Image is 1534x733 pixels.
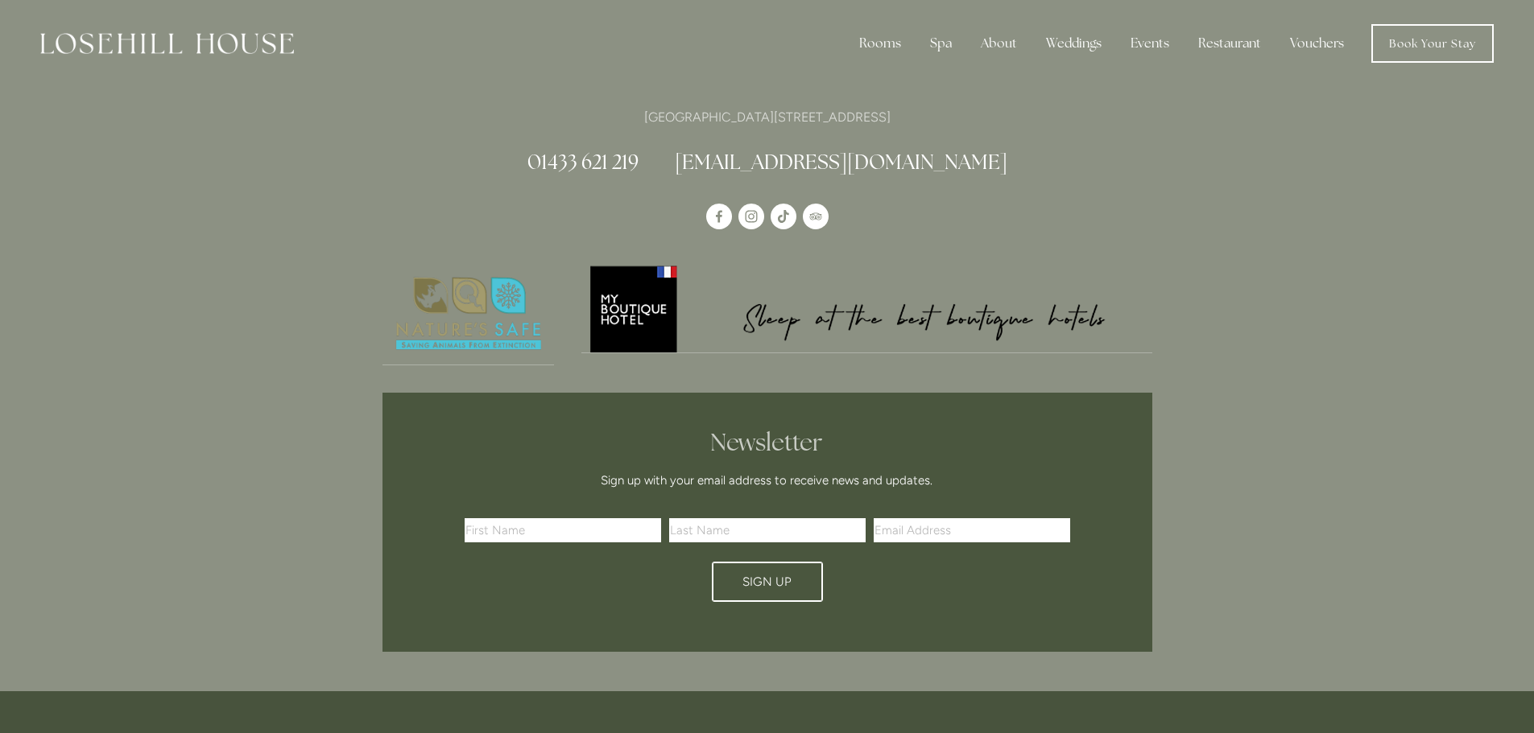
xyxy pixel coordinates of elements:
p: [GEOGRAPHIC_DATA][STREET_ADDRESS] [382,106,1152,128]
input: First Name [465,518,661,542]
button: Sign Up [712,562,823,602]
a: TripAdvisor [803,204,829,229]
div: About [968,27,1030,60]
a: [EMAIL_ADDRESS][DOMAIN_NAME] [675,149,1007,175]
h2: Newsletter [470,428,1065,457]
p: Sign up with your email address to receive news and updates. [470,471,1065,490]
a: Instagram [738,204,764,229]
img: Nature's Safe - Logo [382,263,555,364]
img: My Boutique Hotel - Logo [581,263,1152,352]
a: Vouchers [1277,27,1357,60]
a: Book Your Stay [1371,24,1494,63]
input: Email Address [874,518,1070,542]
input: Last Name [669,518,866,542]
a: Losehill House Hotel & Spa [706,204,732,229]
div: Events [1118,27,1182,60]
a: TikTok [771,204,796,229]
div: Rooms [846,27,914,60]
a: 01433 621 219 [527,149,639,175]
div: Weddings [1033,27,1114,60]
span: Sign Up [742,574,792,589]
div: Restaurant [1185,27,1274,60]
div: Spa [917,27,965,60]
img: Losehill House [40,33,294,54]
